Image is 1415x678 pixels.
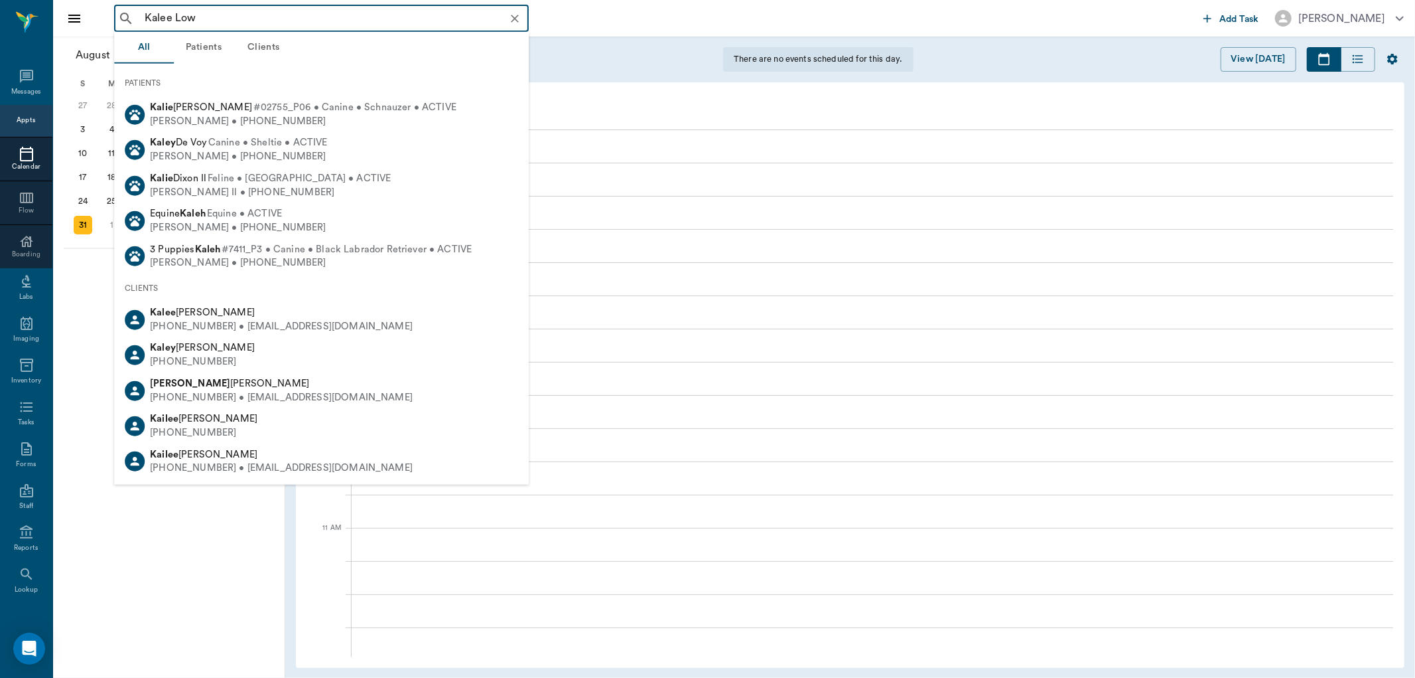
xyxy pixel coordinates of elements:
[11,87,42,97] div: Messages
[150,102,173,112] b: Kalie
[150,209,206,218] span: Equine
[102,192,121,211] div: Monday, August 25, 2025
[208,172,391,186] span: Feline • [GEOGRAPHIC_DATA] • ACTIVE
[150,102,252,112] span: [PERSON_NAME]
[114,32,174,64] button: All
[17,116,35,126] div: Appts
[102,96,121,115] div: Monday, July 28, 2025
[150,173,173,183] b: Kalie
[11,376,41,386] div: Inventory
[234,32,293,64] button: Clients
[102,168,121,187] div: Monday, August 18, 2025
[150,414,178,424] b: Kailee
[68,74,98,94] div: S
[150,307,176,317] b: Kalee
[61,5,88,32] button: Close drawer
[207,207,282,221] span: Equine • ACTIVE
[150,449,257,459] span: [PERSON_NAME]
[98,74,127,94] div: M
[253,101,456,115] span: #02755_P06 • Canine • Schnauzer • ACTIVE
[222,242,472,256] span: #7411_P3 • Canine • Black Labrador Retriever • ACTIVE
[13,334,39,344] div: Imaging
[74,216,92,234] div: Today, Sunday, August 31, 2025
[150,426,257,440] div: [PHONE_NUMBER]
[1198,6,1264,31] button: Add Task
[74,168,92,187] div: Sunday, August 17, 2025
[18,418,34,428] div: Tasks
[102,120,121,139] div: Monday, August 4, 2025
[180,209,206,218] b: Kaleh
[195,244,221,254] b: Kaleh
[114,274,529,302] div: CLIENTS
[379,108,1379,120] div: Veterinarian
[1298,11,1385,27] div: [PERSON_NAME]
[150,343,255,353] span: [PERSON_NAME]
[13,633,45,665] div: Open Intercom Messenger
[15,585,38,595] div: Lookup
[19,292,33,302] div: Labs
[139,9,525,28] input: Search
[174,32,234,64] button: Patients
[150,150,327,164] div: [PERSON_NAME] • [PHONE_NUMBER]
[150,185,391,199] div: [PERSON_NAME] Il • [PHONE_NUMBER]
[150,355,255,369] div: [PHONE_NUMBER]
[723,47,913,72] div: There are no events scheduled for this day.
[306,521,341,554] div: 11 AM
[150,137,176,147] b: Kaley
[150,307,255,317] span: [PERSON_NAME]
[113,46,142,64] span: 2025
[150,379,230,388] b: [PERSON_NAME]
[150,449,178,459] b: Kailee
[19,501,33,511] div: Staff
[1221,47,1296,72] button: View [DATE]
[114,69,529,97] div: PATIENTS
[69,42,162,68] button: August2025
[150,137,207,147] span: De Voy
[150,173,206,183] span: Dixon Il
[150,343,176,353] b: Kaley
[208,136,328,150] span: Canine • Sheltie • ACTIVE
[74,144,92,163] div: Sunday, August 10, 2025
[74,120,92,139] div: Sunday, August 3, 2025
[150,221,326,235] div: [PERSON_NAME] • [PHONE_NUMBER]
[14,543,38,553] div: Reports
[150,244,220,254] span: 3 Puppies
[379,98,1379,111] a: [PERSON_NAME]
[505,9,524,28] button: Clear
[150,390,413,404] div: [PHONE_NUMBER] • [EMAIL_ADDRESS][DOMAIN_NAME]
[102,144,121,163] div: Monday, August 11, 2025
[16,460,36,469] div: Forms
[150,256,472,270] div: [PERSON_NAME] • [PHONE_NUMBER]
[74,96,92,115] div: Sunday, July 27, 2025
[73,46,113,64] span: August
[150,379,309,388] span: [PERSON_NAME]
[150,462,413,475] div: [PHONE_NUMBER] • [EMAIL_ADDRESS][DOMAIN_NAME]
[1264,6,1414,31] button: [PERSON_NAME]
[74,192,92,211] div: Sunday, August 24, 2025
[150,320,413,334] div: [PHONE_NUMBER] • [EMAIL_ADDRESS][DOMAIN_NAME]
[150,414,257,424] span: [PERSON_NAME]
[150,114,456,128] div: [PERSON_NAME] • [PHONE_NUMBER]
[102,216,121,234] div: Monday, September 1, 2025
